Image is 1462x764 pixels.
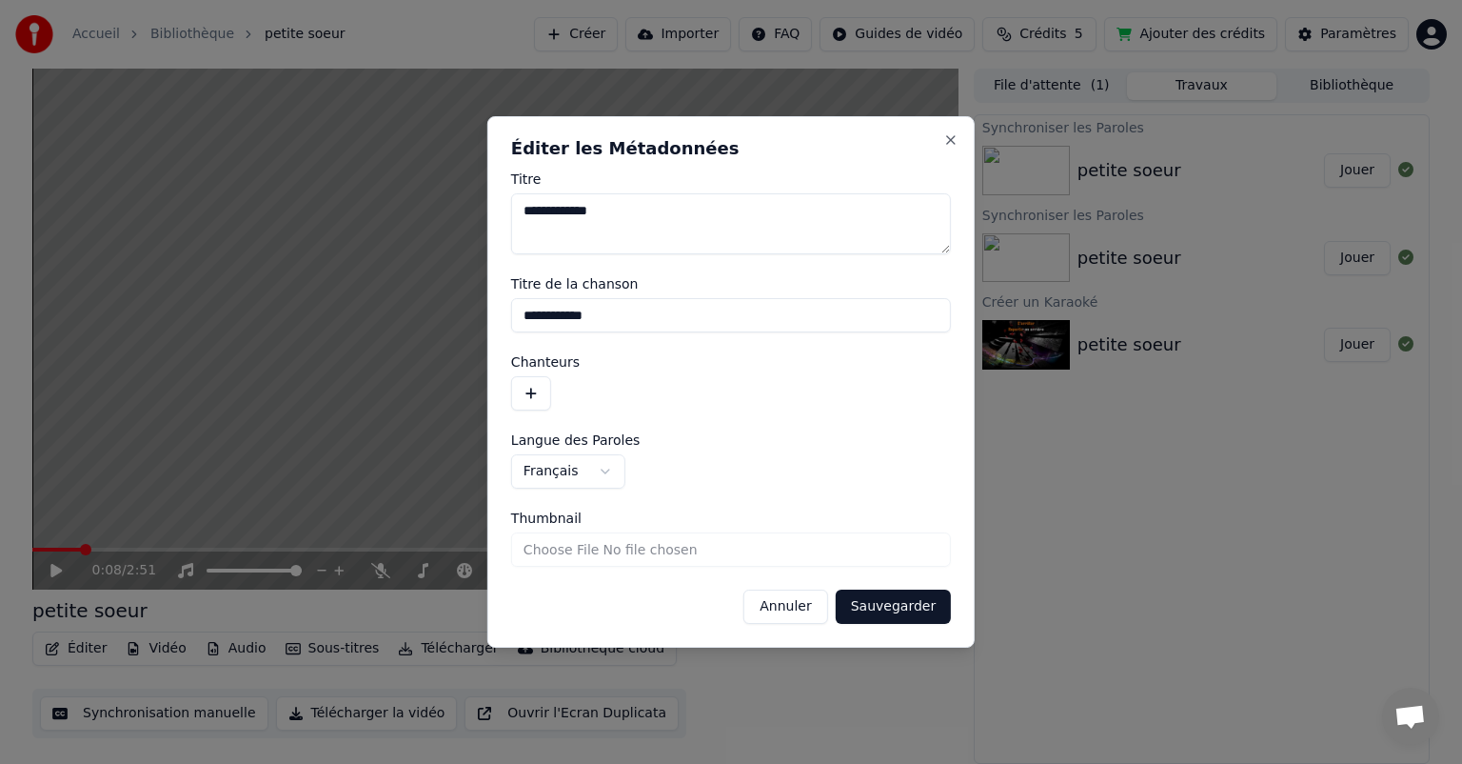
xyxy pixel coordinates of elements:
[511,277,951,291] label: Titre de la chanson
[836,590,951,624] button: Sauvegarder
[511,355,951,369] label: Chanteurs
[511,433,641,447] span: Langue des Paroles
[511,172,951,186] label: Titre
[511,140,951,157] h2: Éditer les Métadonnées
[511,512,582,525] span: Thumbnail
[743,590,827,624] button: Annuler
